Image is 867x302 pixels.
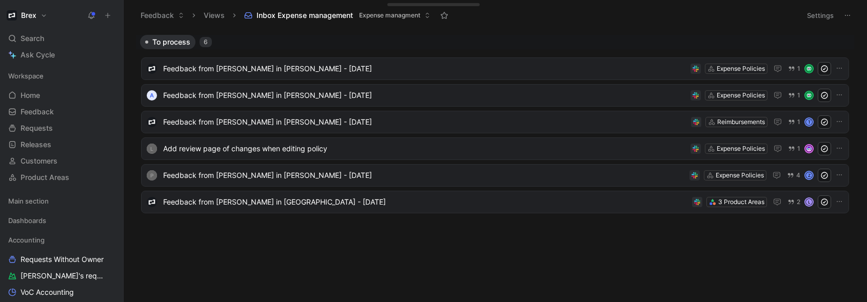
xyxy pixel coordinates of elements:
[4,153,119,169] a: Customers
[805,92,813,99] img: avatar
[141,191,849,213] a: logoFeedback from [PERSON_NAME] in [GEOGRAPHIC_DATA] - [DATE]3 Product Areas2L
[163,89,686,102] span: Feedback from [PERSON_NAME] in [PERSON_NAME] - [DATE]
[21,123,53,133] span: Requests
[136,8,189,23] button: Feedback
[796,172,800,178] span: 4
[805,118,813,126] div: T
[785,170,802,181] button: 4
[141,57,849,80] a: logoFeedback from [PERSON_NAME] in [PERSON_NAME] - [DATE]Expense Policies1avatar
[4,170,119,185] a: Product Areas
[147,90,157,100] div: A
[147,170,157,180] div: p
[163,143,686,155] span: Add review page of changes when editing policy
[4,285,119,300] a: VoC Accounting
[4,193,119,209] div: Main section
[785,196,802,208] button: 2
[717,117,765,127] div: Reimbursements
[147,197,157,207] img: logo
[136,35,854,217] div: To process6
[7,10,17,21] img: Brex
[786,143,802,154] button: 1
[8,235,45,245] span: Accounting
[141,111,849,133] a: logoFeedback from [PERSON_NAME] in [PERSON_NAME] - [DATE]Reimbursements1T
[199,8,229,23] button: Views
[802,8,838,23] button: Settings
[21,156,57,166] span: Customers
[147,64,157,74] img: logo
[21,32,44,45] span: Search
[21,271,106,281] span: [PERSON_NAME]'s requests
[21,49,55,61] span: Ask Cycle
[163,116,687,128] span: Feedback from [PERSON_NAME] in [PERSON_NAME] - [DATE]
[21,287,74,297] span: VoC Accounting
[359,10,420,21] span: Expense managment
[21,139,51,150] span: Releases
[163,196,688,208] span: Feedback from [PERSON_NAME] in [GEOGRAPHIC_DATA] - [DATE]
[718,197,764,207] div: 3 Product Areas
[4,8,50,23] button: BrexBrex
[240,8,435,23] button: Inbox Expense managementExpense managment
[4,232,119,248] div: Accounting
[21,11,36,20] h1: Brex
[717,144,765,154] div: Expense Policies
[797,92,800,98] span: 1
[140,35,195,49] button: To process
[257,10,353,21] span: Inbox Expense management
[4,68,119,84] div: Workspace
[200,37,212,47] div: 6
[4,120,119,136] a: Requests
[141,137,849,160] a: LAdd review page of changes when editing policyExpense Policies1avatar
[805,145,813,152] img: avatar
[4,137,119,152] a: Releases
[716,170,764,180] div: Expense Policies
[797,146,800,152] span: 1
[786,116,802,128] button: 1
[21,90,40,100] span: Home
[4,252,119,267] a: Requests Without Owner
[8,196,49,206] span: Main section
[4,88,119,103] a: Home
[4,213,119,228] div: Dashboards
[4,193,119,212] div: Main section
[8,71,44,81] span: Workspace
[21,254,104,265] span: Requests Without Owner
[797,199,800,205] span: 2
[786,63,802,74] button: 1
[141,84,849,107] a: AFeedback from [PERSON_NAME] in [PERSON_NAME] - [DATE]Expense Policies1avatar
[4,47,119,63] a: Ask Cycle
[717,90,765,100] div: Expense Policies
[21,107,54,117] span: Feedback
[147,144,157,154] div: L
[4,104,119,119] a: Feedback
[797,119,800,125] span: 1
[152,37,190,47] span: To process
[805,172,813,179] div: Z
[786,90,802,101] button: 1
[805,65,813,72] img: avatar
[717,64,765,74] div: Expense Policies
[4,31,119,46] div: Search
[163,169,685,182] span: Feedback from [PERSON_NAME] in [PERSON_NAME] - [DATE]
[141,164,849,187] a: pFeedback from [PERSON_NAME] in [PERSON_NAME] - [DATE]Expense Policies4Z
[21,172,69,183] span: Product Areas
[147,117,157,127] img: logo
[8,215,46,226] span: Dashboards
[805,198,813,206] div: L
[163,63,686,75] span: Feedback from [PERSON_NAME] in [PERSON_NAME] - [DATE]
[4,213,119,231] div: Dashboards
[4,268,119,284] a: [PERSON_NAME]'s requests
[797,66,800,72] span: 1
